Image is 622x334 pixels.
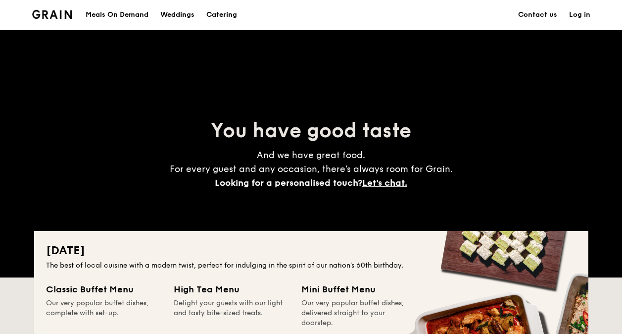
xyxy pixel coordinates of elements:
[362,177,407,188] span: Let's chat.
[32,10,72,19] a: Logotype
[46,298,162,328] div: Our very popular buffet dishes, complete with set-up.
[174,282,289,296] div: High Tea Menu
[46,243,576,259] h2: [DATE]
[32,10,72,19] img: Grain
[46,282,162,296] div: Classic Buffet Menu
[301,282,417,296] div: Mini Buffet Menu
[301,298,417,328] div: Our very popular buffet dishes, delivered straight to your doorstep.
[46,261,576,271] div: The best of local cuisine with a modern twist, perfect for indulging in the spirit of our nation’...
[174,298,289,328] div: Delight your guests with our light and tasty bite-sized treats.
